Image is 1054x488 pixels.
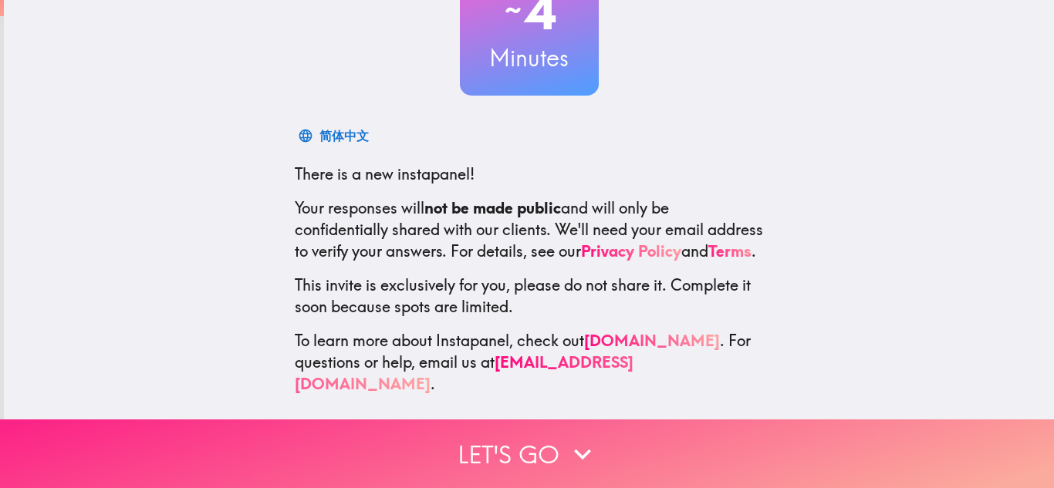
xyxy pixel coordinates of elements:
a: [DOMAIN_NAME] [584,331,720,350]
b: not be made public [424,198,561,217]
p: To learn more about Instapanel, check out . For questions or help, email us at . [295,330,764,395]
a: [EMAIL_ADDRESS][DOMAIN_NAME] [295,352,633,393]
div: 简体中文 [319,125,369,146]
span: There is a new instapanel! [295,164,475,183]
h3: Minutes [460,42,599,74]
p: This invite is exclusively for you, please do not share it. Complete it soon because spots are li... [295,274,764,318]
p: Your responses will and will only be confidentially shared with our clients. We'll need your emai... [295,197,764,262]
button: 简体中文 [295,120,375,151]
a: Privacy Policy [581,241,681,261]
a: Terms [708,241,752,261]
